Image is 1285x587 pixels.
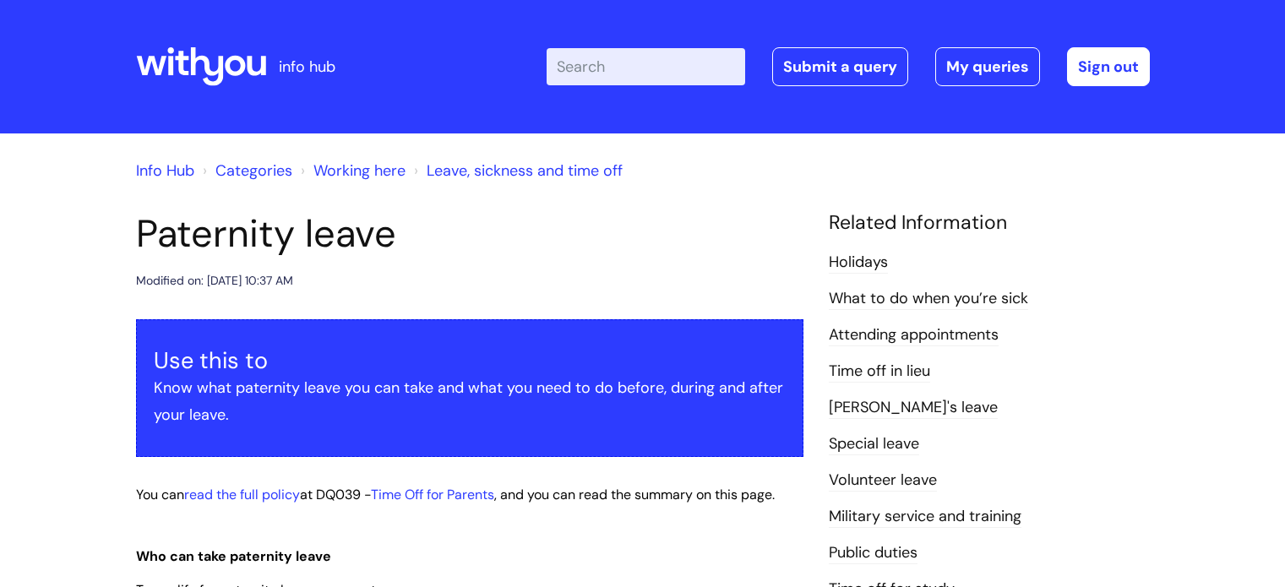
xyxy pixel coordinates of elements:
[313,160,406,181] a: Working here
[829,397,998,419] a: [PERSON_NAME]'s leave
[829,470,937,492] a: Volunteer leave
[829,324,999,346] a: Attending appointments
[547,48,745,85] input: Search
[410,157,623,184] li: Leave, sickness and time off
[184,486,300,503] a: read the full policy
[829,211,1150,235] h4: Related Information
[935,47,1040,86] a: My queries
[829,433,919,455] a: Special leave
[772,47,908,86] a: Submit a query
[199,157,292,184] li: Solution home
[297,157,406,184] li: Working here
[136,160,194,181] a: Info Hub
[154,374,786,429] p: Know what paternity leave you can take and what you need to do before, during and after your leave.
[547,47,1150,86] div: | -
[829,506,1021,528] a: Military service and training
[215,160,292,181] a: Categories
[371,486,494,503] a: Time Off for Parents
[427,160,623,181] a: Leave, sickness and time off
[136,486,775,503] span: You can at DQ039 - , and you can read the summary on this page.
[829,361,930,383] a: Time off in lieu
[136,211,803,257] h1: Paternity leave
[1067,47,1150,86] a: Sign out
[829,288,1028,310] a: What to do when you’re sick
[154,347,786,374] h3: Use this to
[829,542,917,564] a: Public duties
[279,53,335,80] p: info hub
[136,270,293,291] div: Modified on: [DATE] 10:37 AM
[136,547,331,565] span: Who can take paternity leave
[829,252,888,274] a: Holidays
